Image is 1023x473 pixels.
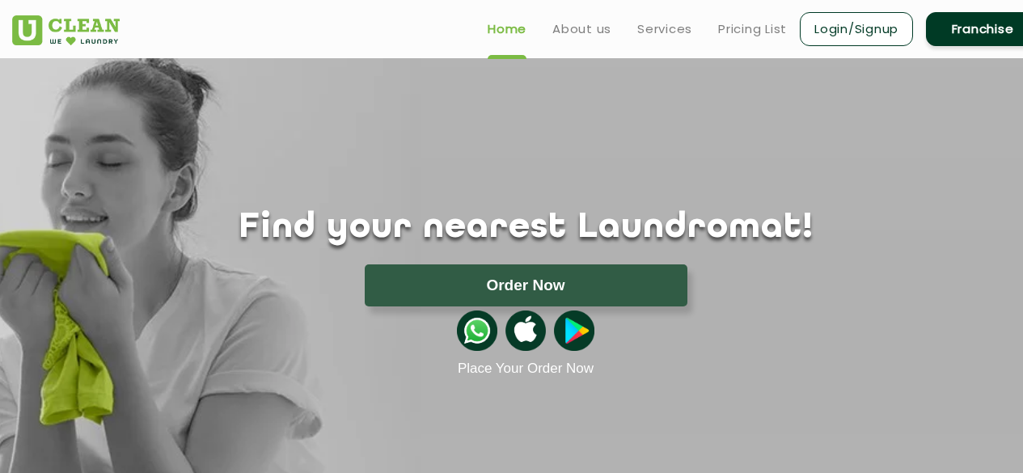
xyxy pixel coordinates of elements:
button: Order Now [365,264,687,306]
a: Services [637,19,692,39]
a: Home [488,19,526,39]
a: Pricing List [718,19,787,39]
img: whatsappicon.png [457,310,497,351]
a: Login/Signup [800,12,913,46]
img: apple-icon.png [505,310,546,351]
a: Place Your Order Now [458,361,594,377]
img: UClean Laundry and Dry Cleaning [12,15,120,45]
a: About us [552,19,611,39]
img: playstoreicon.png [554,310,594,351]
